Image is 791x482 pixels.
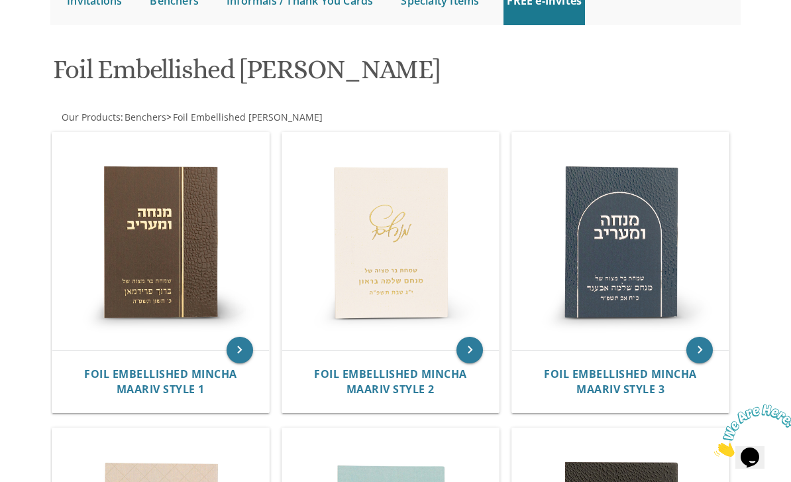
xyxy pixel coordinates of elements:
a: Foil Embellished Mincha Maariv Style 3 [544,368,697,396]
div: : [50,111,741,124]
span: Foil Embellished Mincha Maariv Style 2 [314,367,467,396]
a: keyboard_arrow_right [456,337,483,363]
span: > [166,111,323,123]
img: Foil Embellished Mincha Maariv Style 1 [52,133,269,349]
a: keyboard_arrow_right [686,337,713,363]
a: Foil Embellished Mincha Maariv Style 1 [84,368,237,396]
h1: Foil Embellished [PERSON_NAME] [53,55,737,94]
img: Foil Embellished Mincha Maariv Style 3 [512,133,729,349]
a: Foil Embellished [PERSON_NAME] [172,111,323,123]
img: Chat attention grabber [5,5,87,58]
a: Our Products [60,111,121,123]
a: Benchers [123,111,166,123]
iframe: chat widget [709,399,791,462]
span: Foil Embellished Mincha Maariv Style 1 [84,367,237,396]
img: Foil Embellished Mincha Maariv Style 2 [282,133,499,349]
a: keyboard_arrow_right [227,337,253,363]
span: Foil Embellished Mincha Maariv Style 3 [544,367,697,396]
span: Foil Embellished [PERSON_NAME] [173,111,323,123]
a: Foil Embellished Mincha Maariv Style 2 [314,368,467,396]
span: Benchers [125,111,166,123]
